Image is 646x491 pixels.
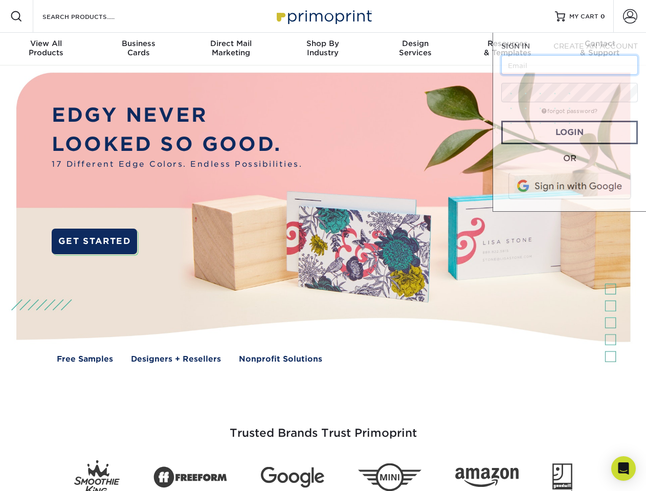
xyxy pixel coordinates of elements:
span: 17 Different Edge Colors. Endless Possibilities. [52,159,302,170]
a: Direct MailMarketing [185,33,277,65]
div: Services [369,39,461,57]
a: Login [501,121,638,144]
iframe: Google Customer Reviews [3,460,87,487]
span: SIGN IN [501,42,530,50]
div: Open Intercom Messenger [611,456,636,481]
span: Shop By [277,39,369,48]
span: 0 [600,13,605,20]
a: forgot password? [542,108,597,115]
img: Primoprint [272,5,374,27]
div: Marketing [185,39,277,57]
div: Industry [277,39,369,57]
p: LOOKED SO GOOD. [52,130,302,159]
a: GET STARTED [52,229,137,254]
span: Direct Mail [185,39,277,48]
input: SEARCH PRODUCTS..... [41,10,141,23]
span: Business [92,39,184,48]
img: Goodwill [552,463,572,491]
a: Nonprofit Solutions [239,353,322,365]
input: Email [501,55,638,75]
span: Resources [461,39,553,48]
div: OR [501,152,638,165]
h3: Trusted Brands Trust Primoprint [24,402,622,452]
span: MY CART [569,12,598,21]
span: Design [369,39,461,48]
span: CREATE AN ACCOUNT [553,42,638,50]
a: BusinessCards [92,33,184,65]
div: & Templates [461,39,553,57]
a: Free Samples [57,353,113,365]
p: EDGY NEVER [52,101,302,130]
img: Google [261,467,324,488]
a: DesignServices [369,33,461,65]
img: Amazon [455,468,519,487]
a: Shop ByIndustry [277,33,369,65]
a: Designers + Resellers [131,353,221,365]
a: Resources& Templates [461,33,553,65]
div: Cards [92,39,184,57]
